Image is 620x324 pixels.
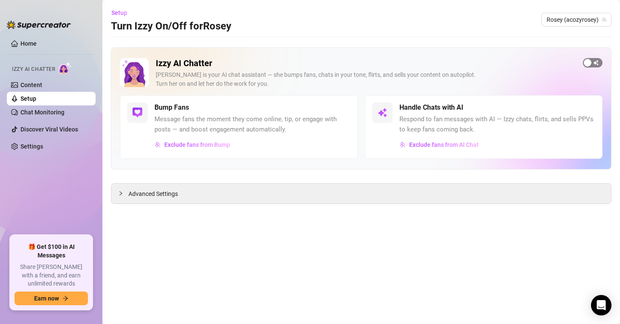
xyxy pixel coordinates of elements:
[20,95,36,102] a: Setup
[155,142,161,148] img: svg%3e
[15,243,88,260] span: 🎁 Get $100 in AI Messages
[547,13,606,26] span: Rosey (acozyrosey)
[591,295,611,315] div: Open Intercom Messenger
[20,109,64,116] a: Chat Monitoring
[164,141,230,148] span: Exclude fans from Bump
[15,263,88,288] span: Share [PERSON_NAME] with a friend, and earn unlimited rewards
[20,82,42,88] a: Content
[62,295,68,301] span: arrow-right
[156,70,576,88] div: [PERSON_NAME] is your AI chat assistant — she bumps fans, chats in your tone, flirts, and sells y...
[602,17,607,22] span: team
[12,65,55,73] span: Izzy AI Chatter
[118,191,123,196] span: collapsed
[111,20,231,33] h3: Turn Izzy On/Off for Rosey
[400,142,406,148] img: svg%3e
[154,102,189,113] h5: Bump Fans
[34,295,59,302] span: Earn now
[156,58,576,69] h2: Izzy AI Chatter
[154,114,351,134] span: Message fans the moment they come online, tip, or engage with posts — and boost engagement automa...
[128,189,178,198] span: Advanced Settings
[7,20,71,29] img: logo-BBDzfeDw.svg
[154,138,230,152] button: Exclude fans from Bump
[20,143,43,150] a: Settings
[409,141,479,148] span: Exclude fans from AI Chat
[58,62,72,74] img: AI Chatter
[132,108,143,118] img: svg%3e
[399,138,479,152] button: Exclude fans from AI Chat
[377,108,387,118] img: svg%3e
[111,9,127,16] span: Setup
[20,40,37,47] a: Home
[399,102,463,113] h5: Handle Chats with AI
[111,6,134,20] button: Setup
[120,58,149,87] img: Izzy AI Chatter
[118,189,128,198] div: collapsed
[20,126,78,133] a: Discover Viral Videos
[399,114,596,134] span: Respond to fan messages with AI — Izzy chats, flirts, and sells PPVs to keep fans coming back.
[15,292,88,305] button: Earn nowarrow-right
